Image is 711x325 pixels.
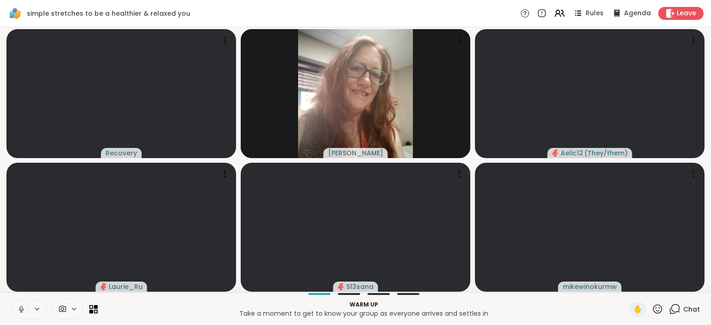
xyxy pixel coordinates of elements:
[106,148,137,158] span: Recovery
[624,9,651,18] span: Agenda
[561,148,583,158] span: Aelic12
[338,283,344,290] span: audio-muted
[346,282,374,291] span: S13sana
[563,282,617,291] span: mikewinokurmw
[103,300,624,309] p: Warm up
[552,150,559,156] span: audio-muted
[100,283,107,290] span: audio-muted
[584,148,628,158] span: ( They/them )
[103,309,624,318] p: Take a moment to get to know your group as everyone arrives and settles in
[683,305,700,314] span: Chat
[328,148,383,158] span: [PERSON_NAME]
[298,29,413,158] img: dodi
[677,9,696,18] span: Leave
[7,6,23,21] img: ShareWell Logomark
[586,9,604,18] span: Rules
[109,282,143,291] span: Laurie_Ru
[633,304,642,315] span: ✋
[27,9,190,18] span: simple stretches to be a healthier & relaxed you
